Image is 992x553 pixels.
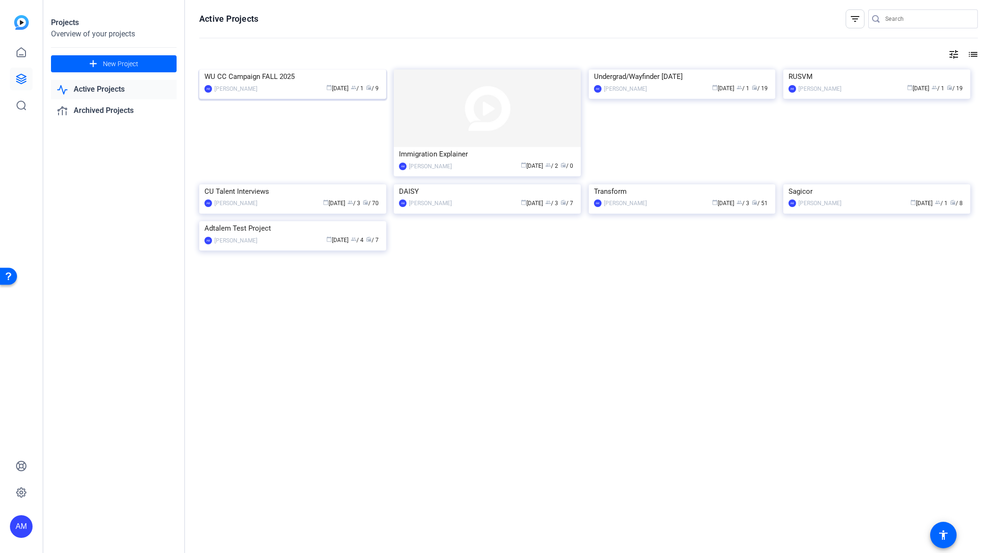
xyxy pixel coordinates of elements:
[521,199,526,205] span: calendar_today
[323,199,329,205] span: calendar_today
[51,80,177,99] a: Active Projects
[752,199,757,205] span: radio
[712,199,718,205] span: calendar_today
[214,199,257,208] div: [PERSON_NAME]
[907,85,913,90] span: calendar_today
[87,58,99,70] mat-icon: add
[409,162,452,171] div: [PERSON_NAME]
[737,199,742,205] span: group
[545,163,558,169] span: / 2
[204,85,212,93] div: AM
[366,236,372,242] span: radio
[399,199,407,207] div: AM
[560,163,573,169] span: / 0
[10,515,33,538] div: AM
[51,17,177,28] div: Projects
[51,28,177,40] div: Overview of your projects
[545,200,558,207] span: / 3
[712,200,734,207] span: [DATE]
[789,85,796,93] div: AM
[351,85,356,90] span: group
[326,85,332,90] span: calendar_today
[326,236,332,242] span: calendar_today
[204,237,212,244] div: AM
[932,85,944,92] span: / 1
[935,200,948,207] span: / 1
[737,85,742,90] span: group
[560,200,573,207] span: / 7
[849,13,861,25] mat-icon: filter_list
[399,184,576,199] div: DAISY
[51,101,177,121] a: Archived Projects
[604,84,647,94] div: [PERSON_NAME]
[798,199,841,208] div: [PERSON_NAME]
[752,85,768,92] span: / 19
[560,162,566,168] span: radio
[363,199,368,205] span: radio
[351,237,364,243] span: / 4
[947,85,963,92] span: / 19
[948,49,959,60] mat-icon: tune
[789,184,965,199] div: Sagicor
[947,85,952,90] span: radio
[789,199,796,207] div: AM
[752,85,757,90] span: radio
[967,49,978,60] mat-icon: list
[348,200,360,207] span: / 3
[737,200,749,207] span: / 3
[594,69,771,84] div: Undergrad/Wayfinder [DATE]
[938,529,949,541] mat-icon: accessibility
[366,85,372,90] span: radio
[348,199,353,205] span: group
[326,85,348,92] span: [DATE]
[560,199,566,205] span: radio
[604,199,647,208] div: [PERSON_NAME]
[399,147,576,161] div: Immigration Explainer
[366,85,379,92] span: / 9
[351,85,364,92] span: / 1
[910,200,933,207] span: [DATE]
[521,162,526,168] span: calendar_today
[323,200,345,207] span: [DATE]
[51,55,177,72] button: New Project
[594,85,602,93] div: AM
[409,199,452,208] div: [PERSON_NAME]
[204,221,381,235] div: Adtalem Test Project
[14,15,29,30] img: blue-gradient.svg
[366,237,379,243] span: / 7
[885,13,970,25] input: Search
[521,163,543,169] span: [DATE]
[545,199,551,205] span: group
[950,200,963,207] span: / 8
[594,184,771,199] div: Transform
[204,199,212,207] div: AM
[545,162,551,168] span: group
[594,199,602,207] div: AM
[214,84,257,94] div: [PERSON_NAME]
[712,85,718,90] span: calendar_today
[737,85,749,92] span: / 1
[199,13,258,25] h1: Active Projects
[351,236,356,242] span: group
[363,200,379,207] span: / 70
[950,199,956,205] span: radio
[935,199,941,205] span: group
[907,85,929,92] span: [DATE]
[932,85,937,90] span: group
[789,69,965,84] div: RUSVM
[204,184,381,199] div: CU Talent Interviews
[326,237,348,243] span: [DATE]
[103,59,138,69] span: New Project
[712,85,734,92] span: [DATE]
[521,200,543,207] span: [DATE]
[798,84,841,94] div: [PERSON_NAME]
[752,200,768,207] span: / 51
[214,236,257,245] div: [PERSON_NAME]
[204,69,381,84] div: WU CC Campaign FALL 2025
[399,163,407,170] div: AM
[910,199,916,205] span: calendar_today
